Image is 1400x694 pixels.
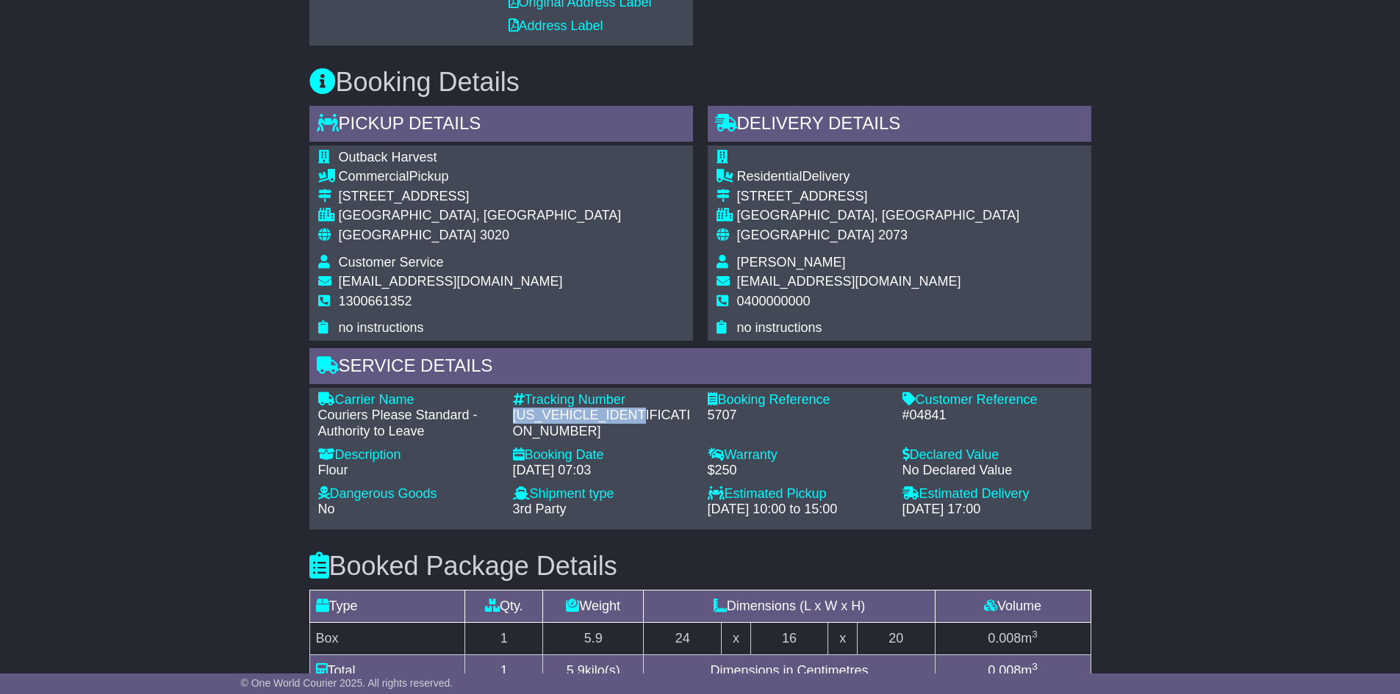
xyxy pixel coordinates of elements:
[644,590,935,622] td: Dimensions (L x W x H)
[878,228,908,242] span: 2073
[737,274,961,289] span: [EMAIL_ADDRESS][DOMAIN_NAME]
[465,654,543,687] td: 1
[722,622,750,654] td: x
[988,663,1021,678] span: 0.008
[339,169,622,185] div: Pickup
[318,447,498,463] div: Description
[902,486,1083,502] div: Estimated Delivery
[309,654,465,687] td: Total
[988,631,1021,646] span: 0.008
[935,590,1091,622] td: Volume
[902,463,1083,479] div: No Declared Value
[241,677,453,689] span: © One World Courier 2025. All rights reserved.
[902,392,1083,408] div: Customer Reference
[318,486,498,502] div: Dangerous Goods
[737,320,822,335] span: no instructions
[902,408,1083,424] div: #04841
[513,408,693,439] div: [US_VEHICLE_IDENTIFICATION_NUMBER]
[567,663,585,678] span: 5.9
[737,255,846,270] span: [PERSON_NAME]
[339,189,622,205] div: [STREET_ADDRESS]
[513,502,567,516] span: 3rd Party
[318,392,498,408] div: Carrier Name
[750,622,828,654] td: 16
[339,169,409,184] span: Commercial
[543,654,644,687] td: kilo(s)
[644,622,722,654] td: 24
[1032,661,1038,672] sup: 3
[857,622,935,654] td: 20
[309,68,1091,97] h3: Booking Details
[465,590,543,622] td: Qty.
[737,228,875,242] span: [GEOGRAPHIC_DATA]
[1032,629,1038,640] sup: 3
[902,447,1083,463] div: Declared Value
[708,502,888,518] div: [DATE] 10:00 to 15:00
[513,392,693,408] div: Tracking Number
[708,447,888,463] div: Warranty
[935,622,1091,654] td: m
[708,408,888,424] div: 5707
[339,294,412,308] span: 1300661352
[318,408,498,439] div: Couriers Please Standard - Authority to Leave
[339,274,563,289] span: [EMAIL_ADDRESS][DOMAIN_NAME]
[737,189,1020,205] div: [STREET_ADDRESS]
[339,150,437,165] span: Outback Harvest
[828,622,857,654] td: x
[708,486,888,502] div: Estimated Pickup
[309,552,1091,581] h3: Booked Package Details
[465,622,543,654] td: 1
[339,255,444,270] span: Customer Service
[708,463,888,479] div: $250
[309,622,465,654] td: Box
[309,106,693,145] div: Pickup Details
[309,348,1091,388] div: Service Details
[339,208,622,224] div: [GEOGRAPHIC_DATA], [GEOGRAPHIC_DATA]
[513,486,693,502] div: Shipment type
[737,169,803,184] span: Residential
[513,463,693,479] div: [DATE] 07:03
[513,447,693,463] div: Booking Date
[708,392,888,408] div: Booking Reference
[318,502,335,516] span: No
[737,294,811,308] span: 0400000000
[543,590,644,622] td: Weight
[737,169,1020,185] div: Delivery
[309,590,465,622] td: Type
[318,463,498,479] div: Flour
[935,654,1091,687] td: m
[902,502,1083,518] div: [DATE] 17:00
[480,228,509,242] span: 3020
[509,18,603,33] a: Address Label
[543,622,644,654] td: 5.9
[737,208,1020,224] div: [GEOGRAPHIC_DATA], [GEOGRAPHIC_DATA]
[644,654,935,687] td: Dimensions in Centimetres
[339,320,424,335] span: no instructions
[339,228,476,242] span: [GEOGRAPHIC_DATA]
[708,106,1091,145] div: Delivery Details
